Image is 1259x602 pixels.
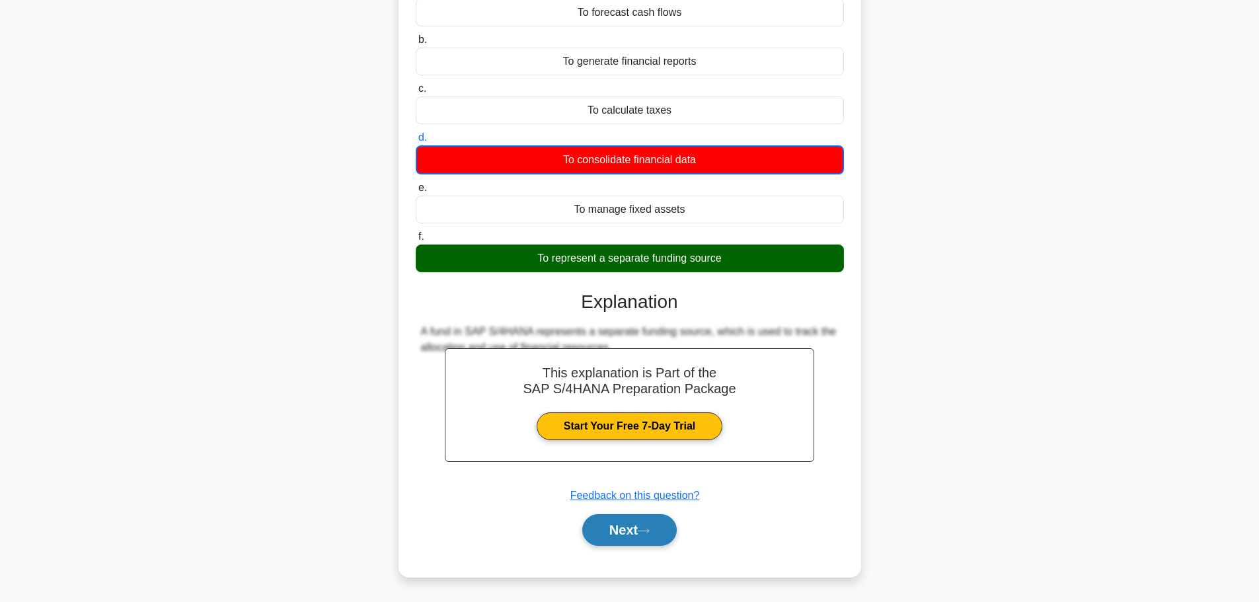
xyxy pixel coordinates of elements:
span: c. [418,83,426,94]
div: To calculate taxes [416,96,844,124]
h3: Explanation [424,291,836,313]
a: Feedback on this question? [570,490,700,501]
div: A fund in SAP S/4HANA represents a separate funding source, which is used to track the allocation... [421,324,839,356]
div: To consolidate financial data [416,145,844,174]
div: To generate financial reports [416,48,844,75]
div: To represent a separate funding source [416,245,844,272]
a: Start Your Free 7-Day Trial [537,412,722,440]
span: f. [418,231,424,242]
div: To manage fixed assets [416,196,844,223]
span: e. [418,182,427,193]
span: b. [418,34,427,45]
button: Next [582,514,677,546]
span: d. [418,132,427,143]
